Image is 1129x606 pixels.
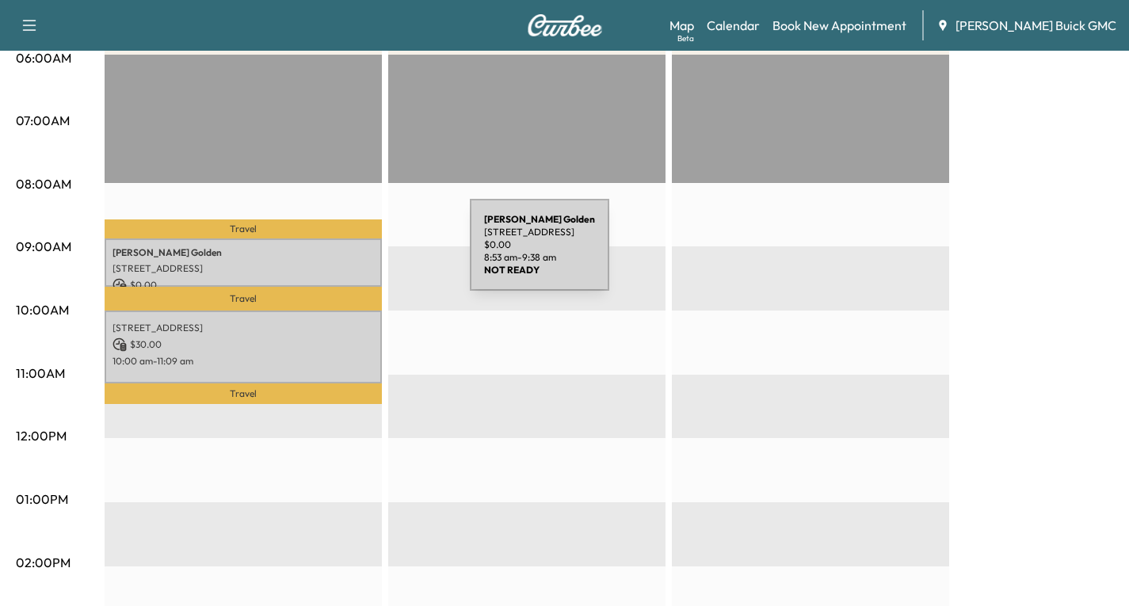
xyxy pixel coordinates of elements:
p: $ 0.00 [113,278,374,292]
p: [STREET_ADDRESS] [113,322,374,334]
img: Curbee Logo [527,14,603,36]
p: 09:00AM [16,237,71,256]
a: Book New Appointment [772,16,906,35]
p: 10:00AM [16,300,69,319]
a: MapBeta [669,16,694,35]
p: 12:00PM [16,426,67,445]
p: [PERSON_NAME] Golden [113,246,374,259]
p: 11:00AM [16,364,65,383]
p: 06:00AM [16,48,71,67]
p: 02:00PM [16,553,71,572]
p: $ 30.00 [113,337,374,352]
div: Beta [677,32,694,44]
p: Travel [105,287,382,311]
p: 01:00PM [16,490,68,509]
p: 07:00AM [16,111,70,130]
p: 08:00AM [16,174,71,193]
span: [PERSON_NAME] Buick GMC [955,16,1116,35]
p: Travel [105,219,382,238]
p: [STREET_ADDRESS] [113,262,374,275]
p: 10:00 am - 11:09 am [113,355,374,368]
p: Travel [105,383,382,404]
a: Calendar [707,16,760,35]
